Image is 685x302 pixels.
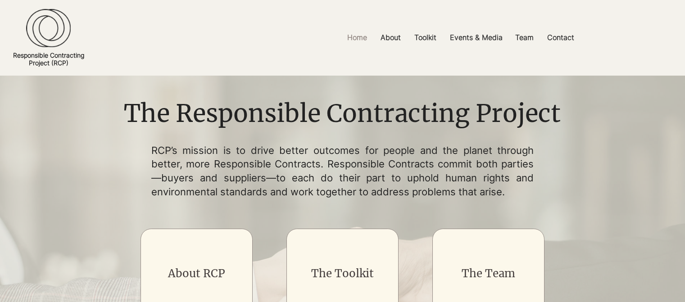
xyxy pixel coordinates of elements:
p: Toolkit [410,27,441,48]
p: RCP’s mission is to drive better outcomes for people and the planet through better, more Responsi... [151,144,534,199]
p: Team [511,27,538,48]
a: Contact [540,27,581,48]
nav: Site [236,27,685,48]
p: Home [343,27,372,48]
a: Team [508,27,540,48]
a: Events & Media [443,27,508,48]
p: Contact [543,27,579,48]
a: Responsible ContractingProject (RCP) [13,51,84,67]
a: The Toolkit [311,266,374,280]
a: About RCP [168,266,225,280]
a: Home [340,27,374,48]
a: The Team [462,266,515,280]
p: About [376,27,405,48]
p: Events & Media [445,27,507,48]
a: Toolkit [408,27,443,48]
h1: The Responsible Contracting Project [118,97,567,131]
a: About [374,27,408,48]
